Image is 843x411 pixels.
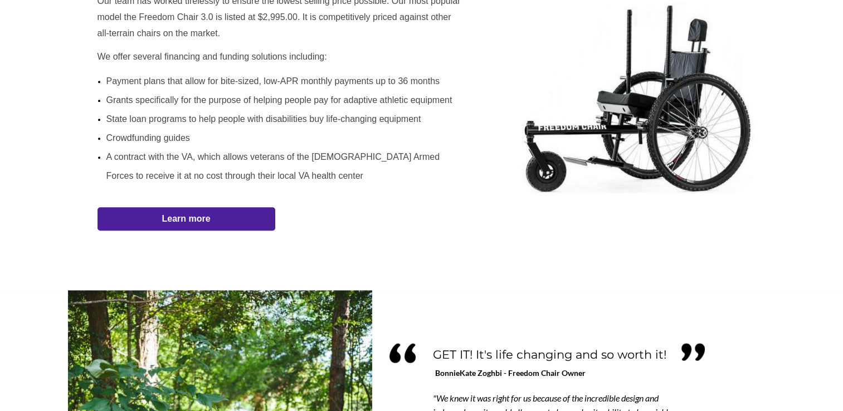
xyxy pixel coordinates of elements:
[106,133,190,143] span: Crowdfunding guides
[162,214,210,223] strong: Learn more
[98,52,327,61] span: We offer several financing and funding solutions including:
[40,269,135,290] input: Get more information
[106,152,440,180] span: A contract with the VA, which allows veterans of the [DEMOGRAPHIC_DATA] Armed Forces to receive i...
[98,207,275,231] a: Learn more
[106,95,452,105] span: Grants specifically for the purpose of helping people pay for adaptive athletic equipment
[435,368,586,378] span: BonnieKate Zoghbi - Freedom Chair Owner
[106,114,421,124] span: State loan programs to help people with disabilities buy life-changing equipment
[433,348,666,361] span: GET IT! It's life changing and so worth it!
[106,76,440,86] span: Payment plans that allow for bite-sized, low-APR monthly payments up to 36 months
